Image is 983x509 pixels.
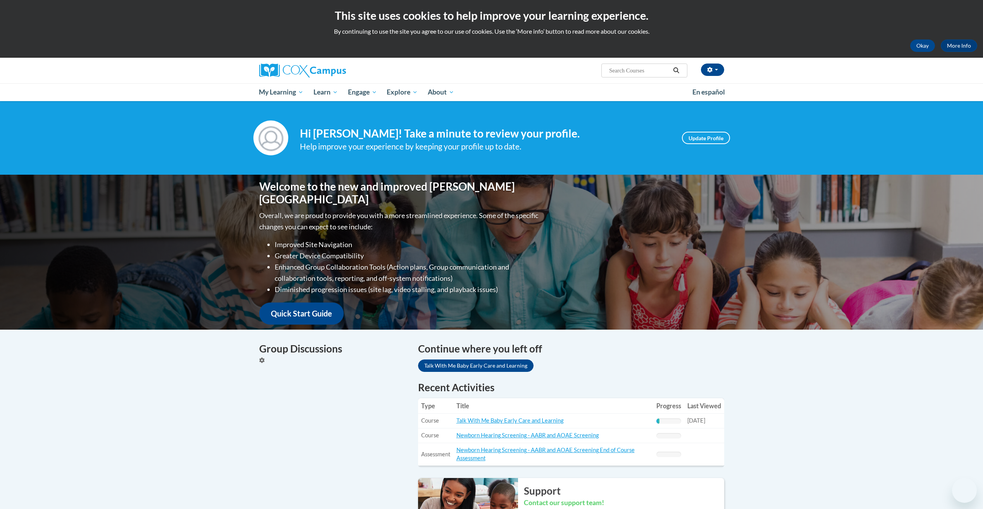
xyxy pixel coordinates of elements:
button: Account Settings [701,64,724,76]
button: Search [670,66,682,75]
h1: Recent Activities [418,380,724,394]
th: Progress [653,398,684,414]
a: Learn [308,83,343,101]
a: Quick Start Guide [259,303,344,325]
div: Main menu [248,83,736,101]
h1: Welcome to the new and improved [PERSON_NAME][GEOGRAPHIC_DATA] [259,180,540,206]
th: Title [453,398,653,414]
div: Help improve your experience by keeping your profile up to date. [300,140,670,153]
a: Explore [382,83,423,101]
li: Greater Device Compatibility [275,250,540,261]
span: Assessment [421,451,450,457]
input: Search Courses [608,66,670,75]
iframe: Button to launch messaging window [952,478,977,503]
li: Improved Site Navigation [275,239,540,250]
span: Course [421,432,439,438]
a: My Learning [254,83,309,101]
a: Update Profile [682,132,730,144]
th: Last Viewed [684,398,724,414]
li: Diminished progression issues (site lag, video stalling, and playback issues) [275,284,540,295]
th: Type [418,398,453,414]
h2: This site uses cookies to help improve your learning experience. [6,8,977,23]
img: Profile Image [253,120,288,155]
a: Engage [343,83,382,101]
h3: Contact our support team! [524,498,724,508]
a: En español [687,84,730,100]
h4: Hi [PERSON_NAME]! Take a minute to review your profile. [300,127,670,140]
span: Engage [348,88,377,97]
span: My Learning [259,88,303,97]
a: About [423,83,459,101]
span: Course [421,417,439,424]
a: Newborn Hearing Screening - AABR and AOAE Screening [456,432,599,438]
a: Cox Campus [259,64,406,77]
span: Explore [387,88,418,97]
h4: Continue where you left off [418,341,724,356]
span: About [428,88,454,97]
a: More Info [941,40,977,52]
button: Okay [910,40,935,52]
a: Newborn Hearing Screening - AABR and AOAE Screening End of Course Assessment [456,447,635,461]
a: Talk With Me Baby Early Care and Learning [456,417,563,424]
span: [DATE] [687,417,705,424]
p: By continuing to use the site you agree to our use of cookies. Use the ‘More info’ button to read... [6,27,977,36]
li: Enhanced Group Collaboration Tools (Action plans, Group communication and collaboration tools, re... [275,261,540,284]
a: Talk With Me Baby Early Care and Learning [418,359,534,372]
h2: Support [524,484,724,498]
img: Cox Campus [259,64,346,77]
p: Overall, we are proud to provide you with a more streamlined experience. Some of the specific cha... [259,210,540,232]
h4: Group Discussions [259,341,406,356]
span: Learn [313,88,338,97]
div: Progress, % [656,418,660,424]
span: En español [692,88,725,96]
